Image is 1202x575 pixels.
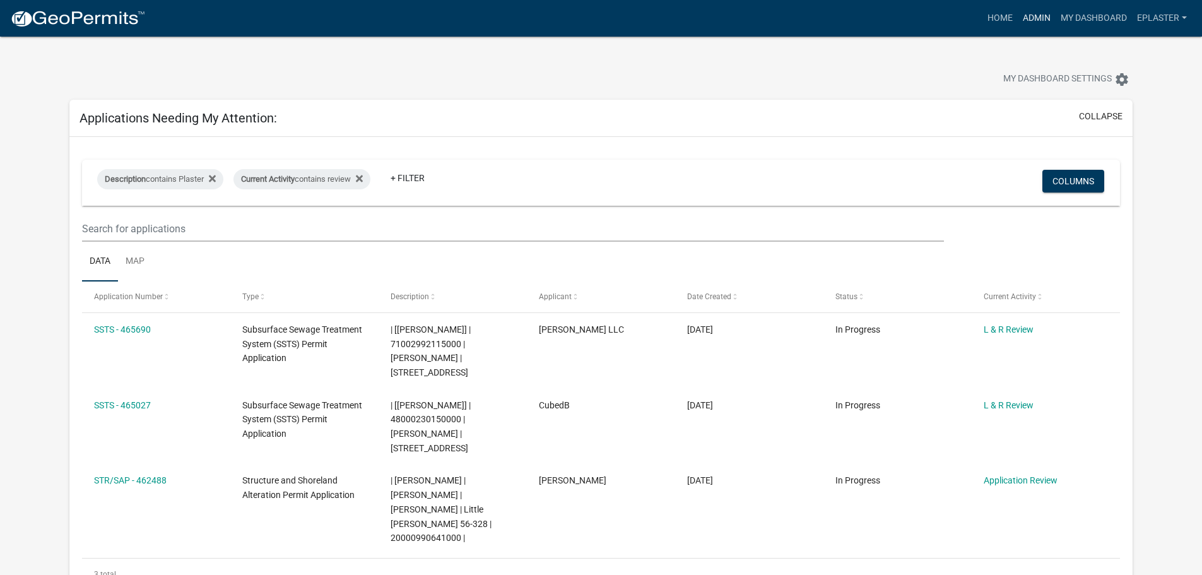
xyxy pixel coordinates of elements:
[675,282,823,312] datatable-header-cell: Date Created
[94,292,163,301] span: Application Number
[539,475,606,485] span: Taylor
[1042,170,1104,193] button: Columns
[391,292,429,301] span: Description
[233,169,370,189] div: contains review
[242,292,259,301] span: Type
[1056,6,1132,30] a: My Dashboard
[94,400,151,410] a: SSTS - 465027
[1003,72,1112,87] span: My Dashboard Settings
[835,292,857,301] span: Status
[391,324,471,377] span: | [Elizabeth Plaster] | 71002992115000 | CHRISTI C DICKEY | 2046 NORTHWOOD LN
[1114,72,1129,87] i: settings
[984,292,1036,301] span: Current Activity
[391,400,471,453] span: | [Elizabeth Plaster] | 48000230150000 | DICK E SILTALA | 48537 CO HWY 75
[993,67,1140,92] button: My Dashboard Settingssettings
[82,216,943,242] input: Search for applications
[391,475,492,543] span: | Elizabeth Plaster | KELLEN BUBACH | ALEXANDRA BUBACH | Little McDonald 56-328 | 20000990641000 |
[82,282,230,312] datatable-header-cell: Application Number
[94,475,167,485] a: STR/SAP - 462488
[984,324,1034,335] a: L & R Review
[105,174,146,184] span: Description
[539,324,624,335] span: Roisum LLC
[380,167,435,189] a: + Filter
[1132,6,1192,30] a: eplaster
[835,400,880,410] span: In Progress
[379,282,527,312] datatable-header-cell: Description
[94,324,151,335] a: SSTS - 465690
[527,282,675,312] datatable-header-cell: Applicant
[687,475,713,485] span: 08/12/2025
[118,242,152,282] a: Map
[982,6,1018,30] a: Home
[687,292,731,301] span: Date Created
[242,400,362,439] span: Subsurface Sewage Treatment System (SSTS) Permit Application
[835,475,880,485] span: In Progress
[82,242,118,282] a: Data
[539,292,572,301] span: Applicant
[97,169,223,189] div: contains Plaster
[1079,110,1122,123] button: collapse
[835,324,880,335] span: In Progress
[687,400,713,410] span: 08/17/2025
[823,282,971,312] datatable-header-cell: Status
[242,324,362,364] span: Subsurface Sewage Treatment System (SSTS) Permit Application
[1018,6,1056,30] a: Admin
[971,282,1119,312] datatable-header-cell: Current Activity
[984,475,1058,485] a: Application Review
[242,475,355,500] span: Structure and Shoreland Alteration Permit Application
[984,400,1034,410] a: L & R Review
[80,110,277,126] h5: Applications Needing My Attention:
[539,400,570,410] span: CubedB
[241,174,295,184] span: Current Activity
[230,282,379,312] datatable-header-cell: Type
[687,324,713,335] span: 08/18/2025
